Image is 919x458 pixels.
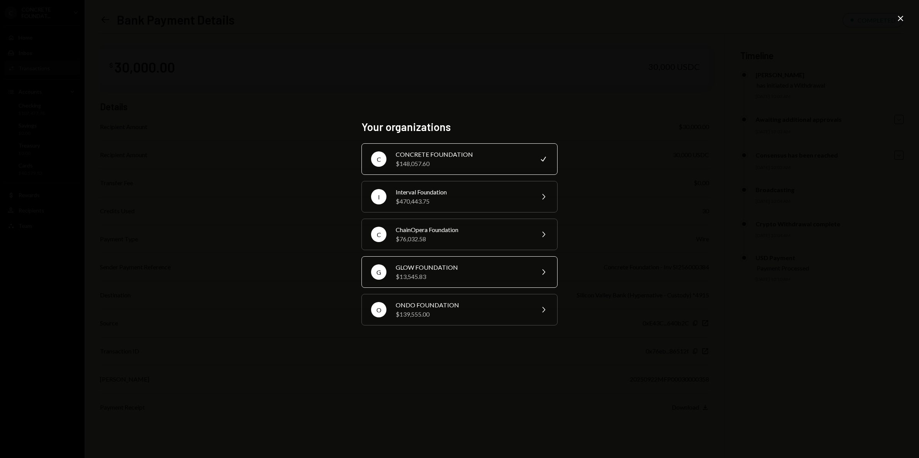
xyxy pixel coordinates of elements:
div: $139,555.00 [396,310,529,319]
div: $470,443.75 [396,197,529,206]
div: C [371,151,386,167]
button: OONDO FOUNDATION$139,555.00 [361,294,558,325]
div: O [371,302,386,317]
div: G [371,264,386,280]
div: $76,032.58 [396,234,529,244]
button: GGLOW FOUNDATION$13,545.83 [361,256,558,288]
div: Interval Foundation [396,188,529,197]
div: CONCRETE FOUNDATION [396,150,529,159]
div: ONDO FOUNDATION [396,300,529,310]
button: CCONCRETE FOUNDATION$148,057.60 [361,143,558,175]
div: GLOW FOUNDATION [396,263,529,272]
button: IInterval Foundation$470,443.75 [361,181,558,212]
button: CChainOpera Foundation$76,032.58 [361,219,558,250]
div: C [371,227,386,242]
div: ChainOpera Foundation [396,225,529,234]
div: I [371,189,386,204]
div: $148,057.60 [396,159,529,168]
h2: Your organizations [361,119,558,134]
div: $13,545.83 [396,272,529,281]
